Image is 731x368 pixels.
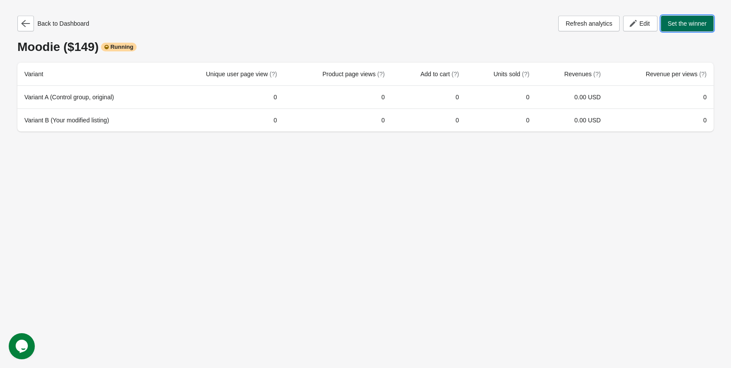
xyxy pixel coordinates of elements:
[699,71,707,78] span: (?)
[9,333,37,359] iframe: chat widget
[668,20,707,27] span: Set the winner
[522,71,530,78] span: (?)
[284,108,392,132] td: 0
[608,108,714,132] td: 0
[322,71,385,78] span: Product page views
[377,71,385,78] span: (?)
[24,93,157,101] div: Variant A (Control group, original)
[564,71,601,78] span: Revenues
[420,71,459,78] span: Add to cart
[452,71,459,78] span: (?)
[206,71,277,78] span: Unique user page view
[466,108,537,132] td: 0
[537,86,608,108] td: 0.00 USD
[466,86,537,108] td: 0
[558,16,620,31] button: Refresh analytics
[17,40,714,54] div: Moodie ($149)
[594,71,601,78] span: (?)
[269,71,277,78] span: (?)
[623,16,657,31] button: Edit
[537,108,608,132] td: 0.00 USD
[164,108,284,132] td: 0
[24,116,157,125] div: Variant B (Your modified listing)
[392,86,466,108] td: 0
[608,86,714,108] td: 0
[493,71,529,78] span: Units sold
[17,16,89,31] div: Back to Dashboard
[164,86,284,108] td: 0
[284,86,392,108] td: 0
[639,20,650,27] span: Edit
[646,71,707,78] span: Revenue per views
[101,43,137,51] div: Running
[566,20,612,27] span: Refresh analytics
[661,16,714,31] button: Set the winner
[17,63,164,86] th: Variant
[392,108,466,132] td: 0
